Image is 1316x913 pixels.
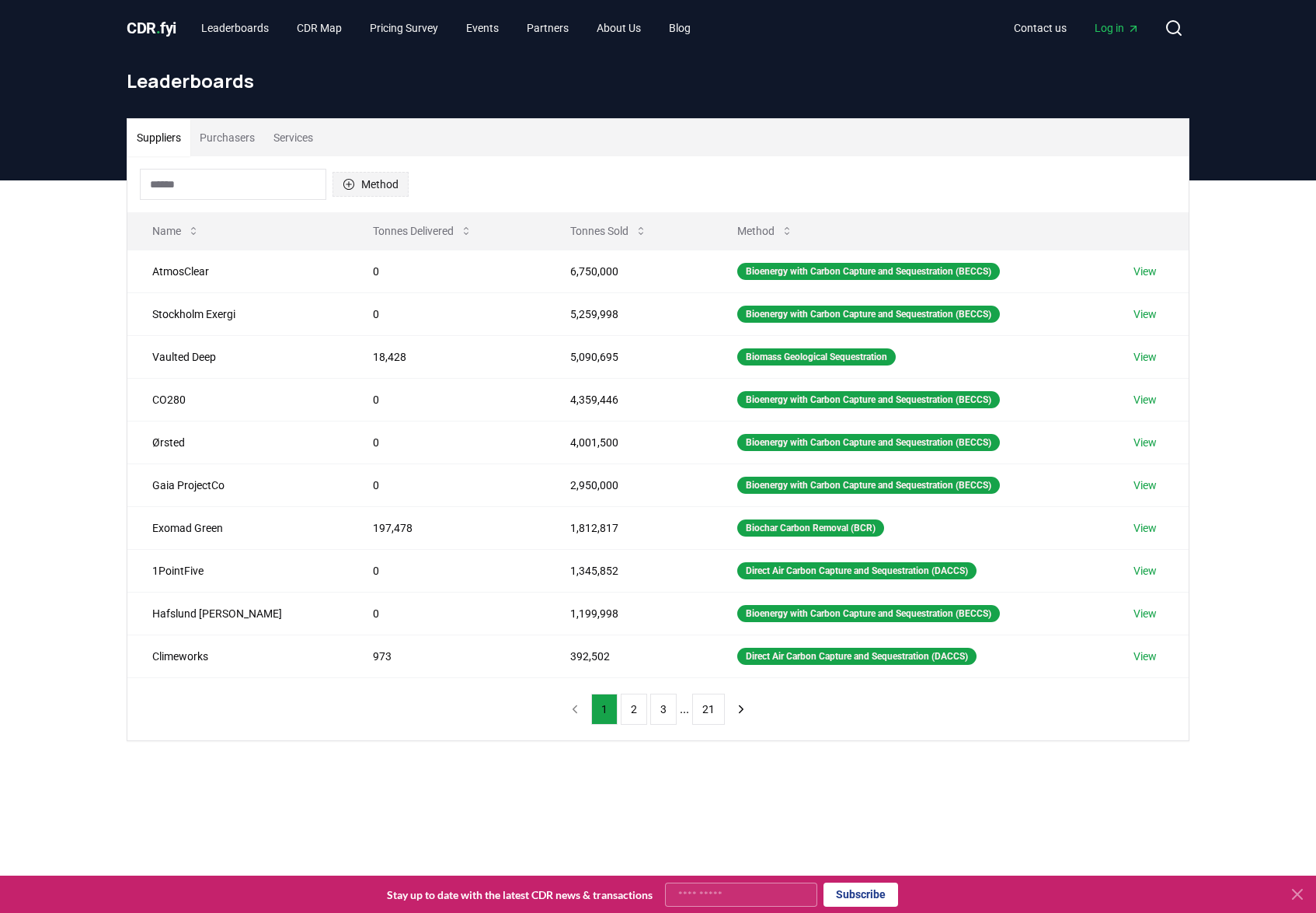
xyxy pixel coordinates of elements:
[650,694,677,725] button: 3
[284,14,354,42] a: CDR Map
[127,506,348,549] td: Exomad Green
[545,549,712,592] td: 1,345,852
[692,694,725,725] button: 21
[737,434,1000,451] div: Bioenergy with Carbon Capture and Sequestration (BECCS)
[545,250,712,292] td: 6,750,000
[1133,606,1157,621] a: View
[454,14,511,42] a: Events
[1133,477,1157,493] a: View
[1001,14,1079,42] a: Contact us
[348,292,545,335] td: 0
[348,635,545,677] td: 973
[189,14,703,42] nav: Main
[127,17,176,39] a: CDR.fyi
[545,635,712,677] td: 392,502
[737,605,1000,622] div: Bioenergy with Carbon Capture and Sequestration (BECCS)
[545,421,712,463] td: 4,001,500
[514,14,581,42] a: Partners
[545,378,712,421] td: 4,359,446
[127,463,348,506] td: Gaia ProjectCo
[348,506,545,549] td: 197,478
[360,215,485,247] button: Tonnes Delivered
[737,562,977,579] div: Direct Air Carbon Capture and Sequestration (DACCS)
[348,463,545,506] td: 0
[737,348,896,366] div: Biomass Geological Sequestration
[140,215,212,247] button: Name
[332,172,409,197] button: Method
[264,119,322,156] button: Services
[737,263,1000,280] div: Bioenergy with Carbon Capture and Sequestration (BECCS)
[127,335,348,378] td: Vaulted Deep
[584,14,653,42] a: About Us
[621,694,647,725] button: 2
[725,215,806,247] button: Method
[127,19,176,37] span: CDR fyi
[1133,563,1157,579] a: View
[357,14,451,42] a: Pricing Survey
[591,694,618,725] button: 1
[1133,306,1157,322] a: View
[156,19,161,37] span: .
[737,477,1000,494] div: Bioenergy with Carbon Capture and Sequestration (BECCS)
[737,648,977,665] div: Direct Air Carbon Capture and Sequestration (DACCS)
[348,250,545,292] td: 0
[348,378,545,421] td: 0
[545,506,712,549] td: 1,812,817
[680,700,689,719] li: ...
[545,463,712,506] td: 2,950,000
[348,421,545,463] td: 0
[1133,392,1157,408] a: View
[558,215,660,247] button: Tonnes Sold
[348,335,545,378] td: 18,428
[127,292,348,335] td: Stockholm Exergi
[127,68,1189,93] h1: Leaderboards
[1133,264,1157,279] a: View
[127,119,190,156] button: Suppliers
[1133,649,1157,664] a: View
[127,549,348,592] td: 1PointFive
[1133,435,1157,450] a: View
[737,306,1000,323] div: Bioenergy with Carbon Capture and Sequestration (BECCS)
[127,250,348,292] td: AtmosClear
[348,549,545,592] td: 0
[545,335,712,378] td: 5,090,695
[348,592,545,635] td: 0
[737,391,1000,408] div: Bioenergy with Carbon Capture and Sequestration (BECCS)
[127,378,348,421] td: CO280
[737,519,884,537] div: Biochar Carbon Removal (BCR)
[127,592,348,635] td: Hafslund [PERSON_NAME]
[1082,14,1152,42] a: Log in
[656,14,703,42] a: Blog
[1133,520,1157,536] a: View
[545,292,712,335] td: 5,259,998
[1095,20,1140,36] span: Log in
[545,592,712,635] td: 1,199,998
[127,635,348,677] td: Climeworks
[728,694,754,725] button: next page
[1001,14,1152,42] nav: Main
[127,421,348,463] td: Ørsted
[189,14,281,42] a: Leaderboards
[190,119,264,156] button: Purchasers
[1133,349,1157,365] a: View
